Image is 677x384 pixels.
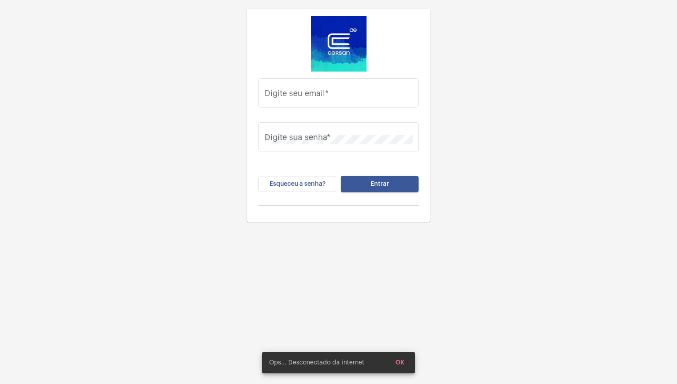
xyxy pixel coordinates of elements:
[341,176,419,192] button: Entrar
[270,181,326,187] span: Esqueceu a senha?
[371,181,389,187] span: Entrar
[269,358,364,367] span: Ops... Desconectado da internet
[265,91,413,100] input: Digite seu email
[258,176,336,192] button: Esqueceu a senha?
[311,16,367,72] img: d4669ae0-8c07-2337-4f67-34b0df7f5ae4.jpeg
[395,360,404,366] span: OK
[388,355,411,371] button: OK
